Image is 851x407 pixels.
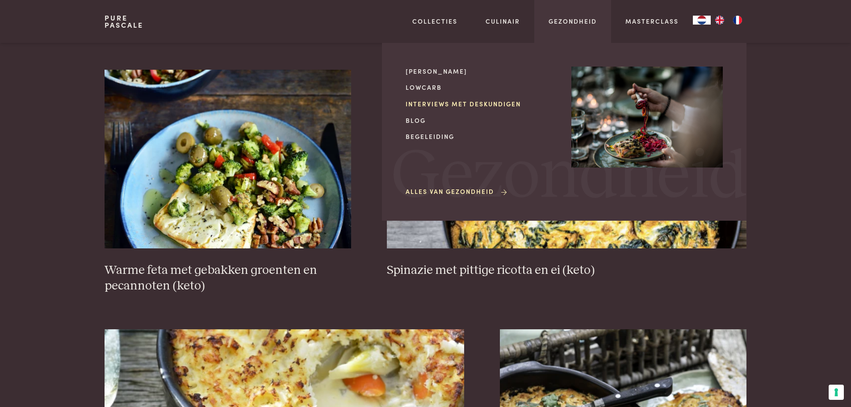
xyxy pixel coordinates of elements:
[711,16,746,25] ul: Language list
[549,17,597,26] a: Gezondheid
[693,16,711,25] a: NL
[625,17,679,26] a: Masterclass
[829,385,844,400] button: Uw voorkeuren voor toestemming voor trackingtechnologieën
[412,17,457,26] a: Collecties
[406,187,508,196] a: Alles van Gezondheid
[711,16,729,25] a: EN
[406,116,557,125] a: Blog
[105,70,351,294] a: Warme feta met gebakken groenten en pecannoten (keto) Warme feta met gebakken groenten en pecanno...
[406,83,557,92] a: Lowcarb
[105,263,351,294] h3: Warme feta met gebakken groenten en pecannoten (keto)
[406,132,557,141] a: Begeleiding
[729,16,746,25] a: FR
[571,67,723,168] img: Gezondheid
[486,17,520,26] a: Culinair
[406,99,557,109] a: Interviews met deskundigen
[105,70,351,248] img: Warme feta met gebakken groenten en pecannoten (keto)
[391,143,748,211] span: Gezondheid
[693,16,711,25] div: Language
[406,67,557,76] a: [PERSON_NAME]
[693,16,746,25] aside: Language selected: Nederlands
[387,263,746,278] h3: Spinazie met pittige ricotta en ei (keto)
[105,14,143,29] a: PurePascale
